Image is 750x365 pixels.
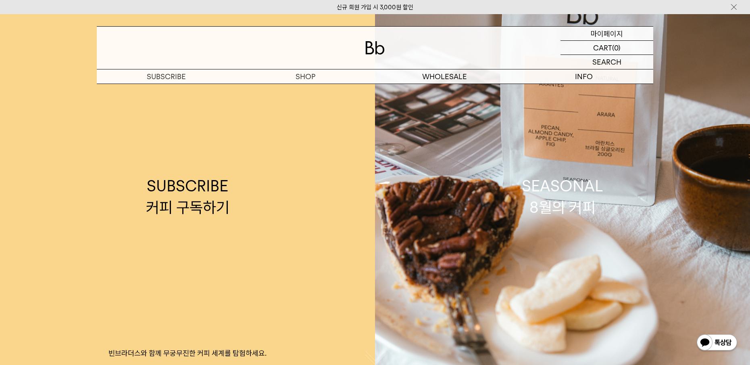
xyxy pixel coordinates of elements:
p: (0) [612,41,621,55]
p: 마이페이지 [591,27,623,40]
a: SHOP [236,69,375,84]
a: CART (0) [560,41,653,55]
p: CART [593,41,612,55]
p: WHOLESALE [375,69,514,84]
a: SUBSCRIBE [97,69,236,84]
img: 로고 [365,41,385,55]
img: 카카오톡 채널 1:1 채팅 버튼 [696,334,738,353]
p: SEARCH [592,55,621,69]
a: 마이페이지 [560,27,653,41]
div: SUBSCRIBE 커피 구독하기 [146,175,229,218]
div: SEASONAL 8월의 커피 [522,175,603,218]
a: 신규 회원 가입 시 3,000원 할인 [337,4,413,11]
p: INFO [514,69,653,84]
